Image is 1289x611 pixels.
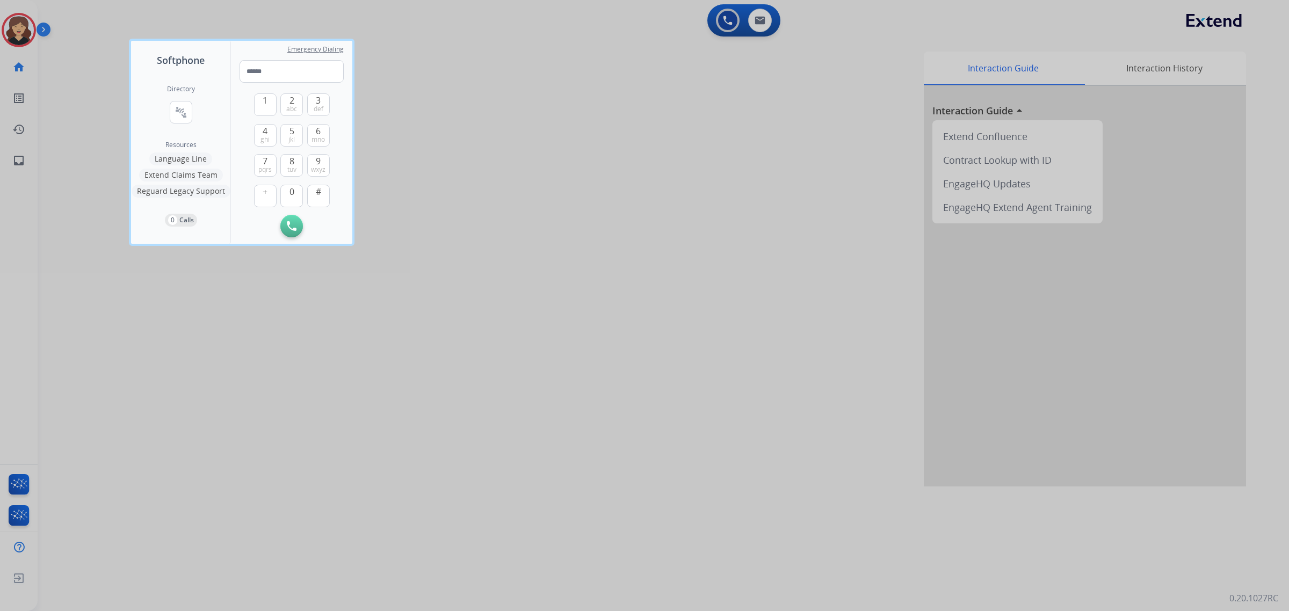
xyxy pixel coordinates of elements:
[316,185,321,198] span: #
[263,185,267,198] span: +
[280,124,303,147] button: 5jkl
[165,141,197,149] span: Resources
[260,135,270,144] span: ghi
[149,152,212,165] button: Language Line
[287,165,296,174] span: tuv
[254,154,277,177] button: 7pqrs
[175,106,187,119] mat-icon: connect_without_contact
[288,135,295,144] span: jkl
[168,215,177,225] p: 0
[316,155,321,168] span: 9
[307,124,330,147] button: 6mno
[289,155,294,168] span: 8
[287,45,344,54] span: Emergency Dialing
[287,221,296,231] img: call-button
[307,154,330,177] button: 9wxyz
[289,94,294,107] span: 2
[263,125,267,137] span: 4
[132,185,230,198] button: Reguard Legacy Support
[307,185,330,207] button: #
[139,169,223,181] button: Extend Claims Team
[157,53,205,68] span: Softphone
[1229,592,1278,605] p: 0.20.1027RC
[289,125,294,137] span: 5
[316,94,321,107] span: 3
[307,93,330,116] button: 3def
[254,124,277,147] button: 4ghi
[286,105,297,113] span: abc
[258,165,272,174] span: pqrs
[165,214,197,227] button: 0Calls
[312,135,325,144] span: mno
[280,93,303,116] button: 2abc
[254,185,277,207] button: +
[263,155,267,168] span: 7
[167,85,195,93] h2: Directory
[179,215,194,225] p: Calls
[314,105,323,113] span: def
[289,185,294,198] span: 0
[311,165,325,174] span: wxyz
[280,154,303,177] button: 8tuv
[254,93,277,116] button: 1
[316,125,321,137] span: 6
[280,185,303,207] button: 0
[263,94,267,107] span: 1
